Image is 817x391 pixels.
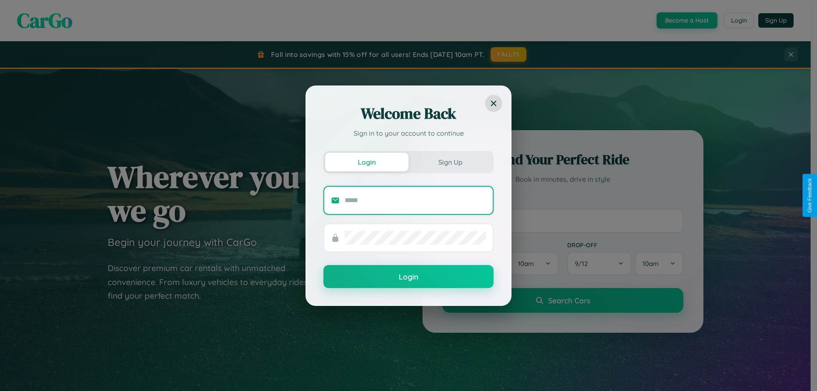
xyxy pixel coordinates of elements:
[408,153,492,171] button: Sign Up
[323,128,494,138] p: Sign in to your account to continue
[807,178,813,213] div: Give Feedback
[325,153,408,171] button: Login
[323,103,494,124] h2: Welcome Back
[323,265,494,288] button: Login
